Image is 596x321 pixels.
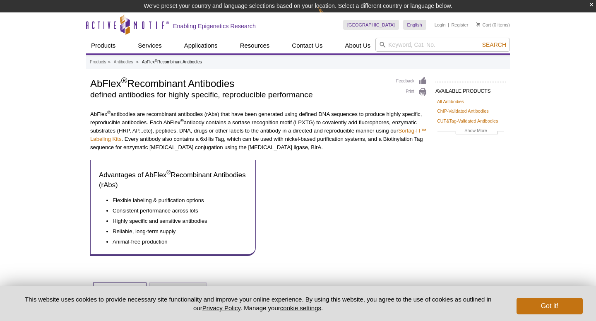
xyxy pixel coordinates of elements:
a: About Us [340,38,376,53]
span: Search [482,41,506,48]
a: Register [451,22,468,28]
li: Highly specific and sensitive antibodies [113,215,239,225]
a: Cart [476,22,491,28]
a: CUT&Tag-Validated Antibodies [437,117,498,125]
h2: Enabling Epigenetics Research [173,22,256,30]
a: Applications [179,38,223,53]
a: Products (119) [94,283,146,299]
h3: Advantages of AbFlex Recombinant Antibodies (rAbs) [99,170,247,190]
a: Print [396,88,427,97]
li: » [108,60,111,64]
button: cookie settings [280,304,321,311]
a: ChIP-Validated Antibodies [437,107,489,115]
a: Show More [437,127,504,136]
a: Feedback [396,77,427,86]
li: (0 items) [476,20,510,30]
li: | [448,20,449,30]
a: All Antibodies [437,98,464,105]
h1: AbFlex Recombinant Antibodies [90,77,388,89]
li: » [136,60,139,64]
sup: ® [107,110,111,115]
li: Flexible labeling & purification options [113,196,239,205]
a: Privacy Policy [202,304,240,311]
h2: AVAILABLE PRODUCTS [435,82,506,97]
p: This website uses cookies to provide necessary site functionality and improve your online experie... [13,295,503,312]
input: Keyword, Cat. No. [375,38,510,52]
a: Contact Us [287,38,327,53]
li: Animal-free production [113,236,239,246]
img: Your Cart [476,22,480,27]
li: AbFlex Recombinant Antibodies [142,60,202,64]
a: Services [133,38,167,53]
sup: ® [155,58,157,63]
a: Antibodies [114,58,133,66]
a: Resources [235,38,275,53]
li: Reliable, long-term supply [113,225,239,236]
sup: ® [166,169,171,176]
a: What is AbFlex® [150,283,206,299]
a: Login [435,22,446,28]
button: Got it! [517,298,583,314]
a: Products [90,58,106,66]
a: English [403,20,426,30]
img: Change Here [318,6,340,26]
h2: defined antibodies for highly specific, reproducible performance [90,91,388,99]
button: Search [480,41,509,48]
a: [GEOGRAPHIC_DATA] [343,20,399,30]
sup: ® [121,76,127,85]
sup: ® [180,118,184,123]
p: AbFlex antibodies are recombinant antibodies (rAbs) that have been generated using defined DNA se... [90,110,427,152]
a: Products [86,38,120,53]
li: Consistent performance across lots [113,205,239,215]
